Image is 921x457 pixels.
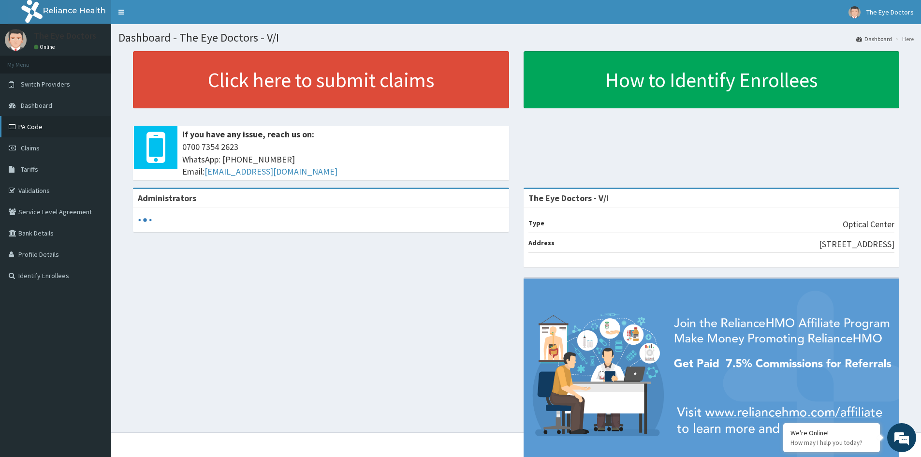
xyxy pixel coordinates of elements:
strong: The Eye Doctors - V/I [528,192,609,204]
a: How to Identify Enrollees [524,51,900,108]
p: How may I help you today? [790,439,873,447]
p: Optical Center [843,218,894,231]
div: We're Online! [790,428,873,437]
img: User Image [848,6,861,18]
p: [STREET_ADDRESS] [819,238,894,251]
span: Dashboard [21,101,52,110]
a: Online [34,44,57,50]
svg: audio-loading [138,213,152,227]
b: Address [528,238,555,247]
span: The Eye Doctors [866,8,914,16]
span: Claims [21,144,40,152]
span: 0700 7354 2623 WhatsApp: [PHONE_NUMBER] Email: [182,141,504,178]
a: [EMAIL_ADDRESS][DOMAIN_NAME] [205,166,337,177]
a: Dashboard [856,35,892,43]
span: Tariffs [21,165,38,174]
img: User Image [5,29,27,51]
b: Administrators [138,192,196,204]
p: The Eye Doctors [34,31,96,40]
b: Type [528,219,544,227]
h1: Dashboard - The Eye Doctors - V/I [118,31,914,44]
li: Here [893,35,914,43]
b: If you have any issue, reach us on: [182,129,314,140]
a: Click here to submit claims [133,51,509,108]
span: Switch Providers [21,80,70,88]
